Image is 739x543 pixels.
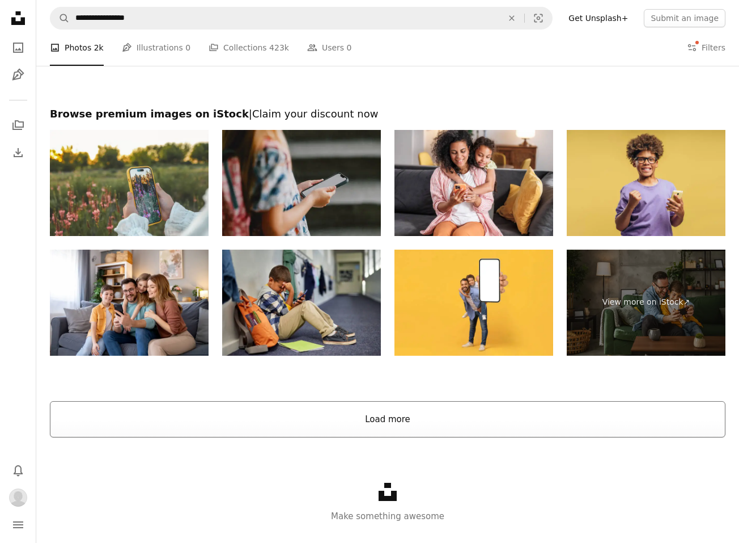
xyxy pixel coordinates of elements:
[249,108,379,120] span: | Claim your discount now
[307,30,352,66] a: Users 0
[7,459,29,482] button: Notifications
[644,9,725,27] button: Submit an image
[394,250,553,356] img: Smiling Black Father And Preteen Son Demonstrating Smartphone With Blank White Screen
[222,130,381,236] img: Back To School Concept With Girl Holding Smartphone
[50,107,725,121] h2: Browse premium images on iStock
[567,130,725,236] img: Portrait of excited African American boy using mobile phone, having win looking at camera
[7,114,29,137] a: Collections
[525,7,552,29] button: Visual search
[499,7,524,29] button: Clear
[347,41,352,54] span: 0
[9,489,27,507] img: Avatar of user Ashish Kumar
[50,250,209,356] img: Family sitting on sofa looking at mobile phone
[50,130,209,236] img: A girl takes a photo of a beautiful sunset
[562,9,635,27] a: Get Unsplash+
[50,7,553,30] form: Find visuals sitewide
[185,41,190,54] span: 0
[7,7,29,32] a: Home — Unsplash
[222,250,381,356] img: Depressed school boy being cyber bullied
[7,486,29,509] button: Profile
[687,30,725,66] button: Filters
[7,64,29,86] a: Illustrations
[36,510,739,523] p: Make something awesome
[269,41,289,54] span: 423k
[122,30,190,66] a: Illustrations 0
[7,513,29,536] button: Menu
[50,7,70,29] button: Search Unsplash
[50,401,725,437] button: Load more
[209,30,289,66] a: Collections 423k
[7,36,29,59] a: Photos
[7,141,29,164] a: Download History
[567,250,725,356] a: View more on iStock↗
[394,130,553,236] img: Brazilian woman and her daughter sitting on the couch, joyfully engaged with a mobile phone in th...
